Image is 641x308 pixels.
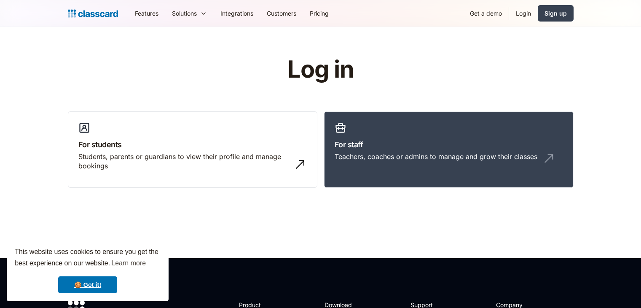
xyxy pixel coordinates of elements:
div: cookieconsent [7,239,169,301]
div: Teachers, coaches or admins to manage and grow their classes [335,152,537,161]
a: Pricing [303,4,335,23]
span: This website uses cookies to ensure you get the best experience on our website. [15,247,161,270]
div: Solutions [165,4,214,23]
a: dismiss cookie message [58,276,117,293]
a: For staffTeachers, coaches or admins to manage and grow their classes [324,111,574,188]
div: Solutions [172,9,197,18]
a: Login [509,4,538,23]
div: Sign up [544,9,567,18]
a: learn more about cookies [110,257,147,270]
h1: Log in [187,57,454,83]
a: For studentsStudents, parents or guardians to view their profile and manage bookings [68,111,317,188]
a: Sign up [538,5,574,22]
h3: For staff [335,139,563,150]
h3: For students [78,139,307,150]
a: Get a demo [463,4,509,23]
a: Integrations [214,4,260,23]
div: Students, parents or guardians to view their profile and manage bookings [78,152,290,171]
a: Logo [68,8,118,19]
a: Customers [260,4,303,23]
a: Features [128,4,165,23]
